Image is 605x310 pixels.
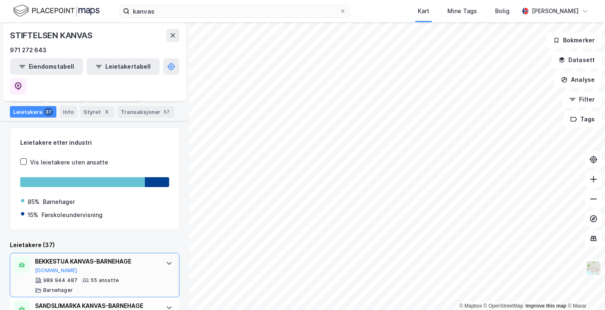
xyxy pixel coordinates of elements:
[10,58,83,75] button: Eiendomstabell
[564,271,605,310] iframe: Chat Widget
[28,197,40,207] div: 85%
[35,257,158,266] div: BEKKESTUA KANVAS-BARNEHAGE
[546,32,602,49] button: Bokmerker
[551,52,602,68] button: Datasett
[43,277,77,284] div: 989 944 487
[130,5,340,17] input: Søk på adresse, matrikkel, gårdeiere, leietakere eller personer
[28,210,38,220] div: 15%
[554,72,602,88] button: Analyse
[447,6,477,16] div: Mine Tags
[42,210,102,220] div: Førskoleundervisning
[418,6,429,16] div: Kart
[35,267,77,274] button: [DOMAIN_NAME]
[117,106,175,118] div: Transaksjoner
[586,260,601,276] img: Z
[10,45,47,55] div: 971 272 643
[60,106,77,118] div: Info
[459,303,482,309] a: Mapbox
[43,197,75,207] div: Barnehager
[563,111,602,127] button: Tags
[562,91,602,108] button: Filter
[43,287,73,294] div: Barnehager
[162,108,171,116] div: 57
[30,157,108,167] div: Vis leietakere uten ansatte
[20,138,169,148] div: Leietakere etter industri
[80,106,114,118] div: Styret
[526,303,566,309] a: Improve this map
[532,6,579,16] div: [PERSON_NAME]
[102,108,111,116] div: 8
[13,4,100,18] img: logo.f888ab2527a4732fd821a326f86c7f29.svg
[86,58,160,75] button: Leietakertabell
[44,108,53,116] div: 37
[10,29,94,42] div: STIFTELSEN KANVAS
[484,303,524,309] a: OpenStreetMap
[495,6,510,16] div: Bolig
[10,106,56,118] div: Leietakere
[91,277,119,284] div: 55 ansatte
[10,240,179,250] div: Leietakere (37)
[564,271,605,310] div: Kontrollprogram for chat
